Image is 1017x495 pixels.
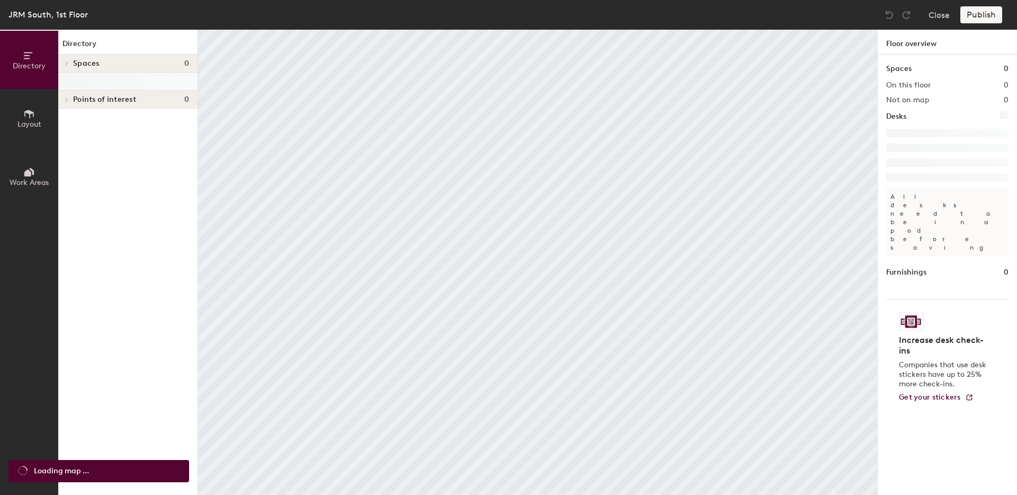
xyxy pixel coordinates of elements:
[1004,267,1009,278] h1: 0
[34,465,89,477] span: Loading map ...
[184,59,189,68] span: 0
[886,188,1009,256] p: All desks need to be in a pod before saving
[73,95,136,104] span: Points of interest
[886,111,906,122] h1: Desks
[1004,63,1009,75] h1: 0
[884,10,895,20] img: Undo
[13,61,46,70] span: Directory
[73,59,100,68] span: Spaces
[886,267,926,278] h1: Furnishings
[899,360,989,389] p: Companies that use desk stickers have up to 25% more check-ins.
[899,393,961,402] span: Get your stickers
[899,313,923,331] img: Sticker logo
[198,30,877,495] canvas: Map
[1004,81,1009,90] h2: 0
[17,120,41,129] span: Layout
[886,63,912,75] h1: Spaces
[886,96,929,104] h2: Not on map
[899,393,974,402] a: Get your stickers
[184,95,189,104] span: 0
[8,8,88,21] div: JRM South, 1st Floor
[10,178,49,187] span: Work Areas
[886,81,931,90] h2: On this floor
[1004,96,1009,104] h2: 0
[901,10,912,20] img: Redo
[878,30,1017,55] h1: Floor overview
[58,38,198,55] h1: Directory
[899,335,989,356] h4: Increase desk check-ins
[929,6,950,23] button: Close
